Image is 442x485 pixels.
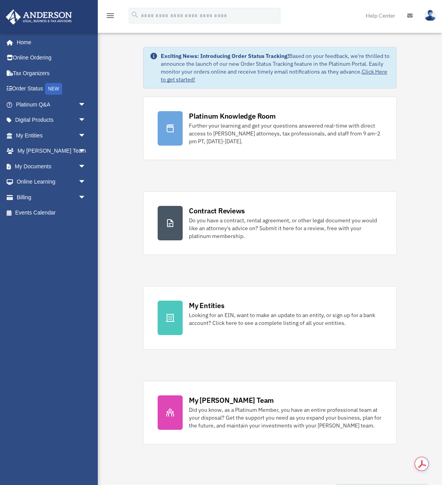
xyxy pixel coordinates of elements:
span: arrow_drop_down [78,189,94,206]
a: Platinum Knowledge Room Further your learning and get your questions answered real-time with dire... [143,97,397,160]
span: arrow_drop_down [78,143,94,159]
span: arrow_drop_down [78,97,94,113]
a: Order StatusNEW [5,81,98,97]
a: Billingarrow_drop_down [5,189,98,205]
a: Events Calendar [5,205,98,221]
a: Online Learningarrow_drop_down [5,174,98,190]
a: My [PERSON_NAME] Team Did you know, as a Platinum Member, you have an entire professional team at... [143,381,397,444]
a: Click Here to get started! [161,68,387,83]
a: Home [5,34,94,50]
a: My [PERSON_NAME] Teamarrow_drop_down [5,143,98,159]
span: arrow_drop_down [78,112,94,128]
div: Platinum Knowledge Room [189,111,276,121]
span: arrow_drop_down [78,128,94,144]
div: Further your learning and get your questions answered real-time with direct access to [PERSON_NAM... [189,122,382,145]
div: My [PERSON_NAME] Team [189,395,274,405]
a: Platinum Q&Aarrow_drop_down [5,97,98,112]
i: search [131,11,139,19]
img: Anderson Advisors Platinum Portal [4,9,74,25]
div: My Entities [189,301,224,310]
a: Online Ordering [5,50,98,66]
a: Digital Productsarrow_drop_down [5,112,98,128]
div: Do you have a contract, rental agreement, or other legal document you would like an attorney's ad... [189,216,382,240]
div: Did you know, as a Platinum Member, you have an entire professional team at your disposal? Get th... [189,406,382,429]
span: arrow_drop_down [78,174,94,190]
span: arrow_drop_down [78,159,94,175]
i: menu [106,11,115,20]
div: NEW [45,83,62,95]
a: Tax Organizers [5,65,98,81]
div: Contract Reviews [189,206,245,216]
img: User Pic [424,10,436,21]
a: menu [106,14,115,20]
a: Contract Reviews Do you have a contract, rental agreement, or other legal document you would like... [143,191,397,255]
strong: Exciting News: Introducing Order Status Tracking! [161,52,289,59]
div: Based on your feedback, we're thrilled to announce the launch of our new Order Status Tracking fe... [161,52,390,83]
a: My Documentsarrow_drop_down [5,159,98,174]
a: My Entities Looking for an EIN, want to make an update to an entity, or sign up for a bank accoun... [143,286,397,350]
a: My Entitiesarrow_drop_down [5,128,98,143]
div: Looking for an EIN, want to make an update to an entity, or sign up for a bank account? Click her... [189,311,382,327]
